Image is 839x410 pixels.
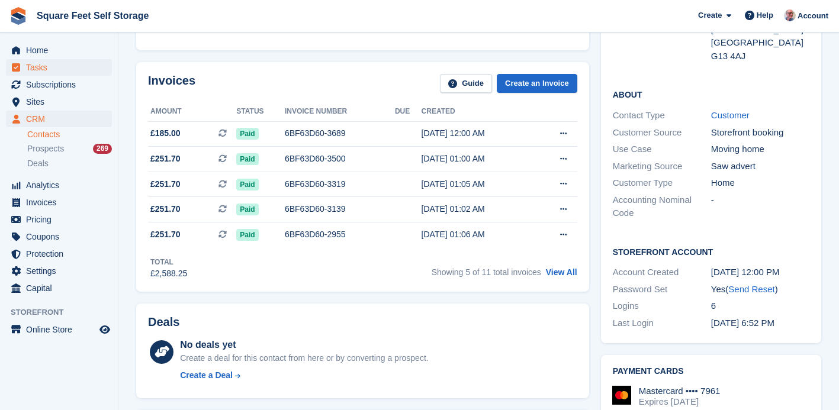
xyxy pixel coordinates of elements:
a: menu [6,280,112,296]
div: Password Set [613,283,711,296]
span: Paid [236,229,258,241]
span: Help [757,9,773,21]
div: Storefront booking [711,126,809,140]
div: 6BF63D60-3139 [285,203,395,215]
a: Deals [27,157,112,170]
a: Prospects 269 [27,143,112,155]
div: 6BF63D60-3689 [285,127,395,140]
div: Account Created [613,266,711,279]
div: Home [711,176,809,190]
div: Marketing Source [613,160,711,173]
span: Paid [236,128,258,140]
a: menu [6,321,112,338]
a: menu [6,42,112,59]
a: Square Feet Self Storage [32,6,153,25]
div: [GEOGRAPHIC_DATA] [711,36,809,50]
a: menu [6,246,112,262]
h2: Invoices [148,74,195,93]
a: menu [6,59,112,76]
time: 2025-07-26 17:52:17 UTC [711,318,774,328]
img: stora-icon-8386f47178a22dfd0bd8f6a31ec36ba5ce8667c1dd55bd0f319d3a0aa187defe.svg [9,7,27,25]
div: Yes [711,283,809,296]
a: menu [6,111,112,127]
th: Invoice number [285,102,395,121]
div: Total [150,257,187,267]
div: Create a deal for this contact from here or by converting a prospect. [180,352,428,364]
span: Prospects [27,143,64,154]
th: Amount [148,102,236,121]
a: menu [6,263,112,279]
span: Subscriptions [26,76,97,93]
div: Last Login [613,317,711,330]
div: 6BF63D60-3319 [285,178,395,191]
span: Paid [236,153,258,165]
span: Sites [26,93,97,110]
div: [DATE] 01:06 AM [422,228,533,241]
div: Create a Deal [180,369,233,382]
div: Logins [613,299,711,313]
div: Expires [DATE] [639,396,721,407]
span: Home [26,42,97,59]
span: Paid [236,179,258,191]
span: Capital [26,280,97,296]
div: [DATE] 01:02 AM [422,203,533,215]
a: menu [6,177,112,193]
div: Customer Type [613,176,711,190]
h2: About [613,88,809,100]
div: Mastercard •••• 7961 [639,386,721,396]
div: 6BF63D60-3500 [285,153,395,165]
span: Create [698,9,722,21]
a: menu [6,93,112,110]
a: Create a Deal [180,369,428,382]
img: Mastercard Logo [612,386,631,405]
span: Pricing [26,211,97,228]
div: Accounting Nominal Code [613,193,711,220]
h2: Payment cards [613,367,809,376]
span: Coupons [26,228,97,245]
a: menu [6,211,112,228]
span: Protection [26,246,97,262]
img: David Greer [784,9,796,21]
span: CRM [26,111,97,127]
span: £251.70 [150,153,181,165]
div: Address [613,9,711,63]
div: Use Case [613,143,711,156]
a: Customer [711,110,750,120]
div: [DATE] 01:00 AM [422,153,533,165]
div: 6BF63D60-2955 [285,228,395,241]
span: Online Store [26,321,97,338]
span: Settings [26,263,97,279]
h2: Storefront Account [613,246,809,257]
div: Customer Source [613,126,711,140]
a: menu [6,194,112,211]
span: ( ) [725,284,777,294]
th: Status [236,102,285,121]
div: [DATE] 12:00 PM [711,266,809,279]
span: Analytics [26,177,97,193]
a: Create an Invoice [497,74,577,93]
th: Created [422,102,533,121]
a: menu [6,76,112,93]
span: £185.00 [150,127,181,140]
div: - [711,193,809,220]
span: £251.70 [150,178,181,191]
span: Showing 5 of 11 total invoices [432,267,541,277]
div: £2,588.25 [150,267,187,280]
span: £251.70 [150,228,181,241]
a: Send Reset [728,284,774,294]
span: Tasks [26,59,97,76]
span: Storefront [11,306,118,318]
a: Contacts [27,129,112,140]
a: View All [546,267,577,277]
span: £251.70 [150,203,181,215]
span: Account [798,10,828,22]
div: G13 4AJ [711,50,809,63]
th: Due [395,102,422,121]
a: menu [6,228,112,245]
span: Deals [27,158,49,169]
div: [DATE] 01:05 AM [422,178,533,191]
span: Paid [236,204,258,215]
div: 269 [93,144,112,154]
div: [DATE] 12:00 AM [422,127,533,140]
div: No deals yet [180,338,428,352]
